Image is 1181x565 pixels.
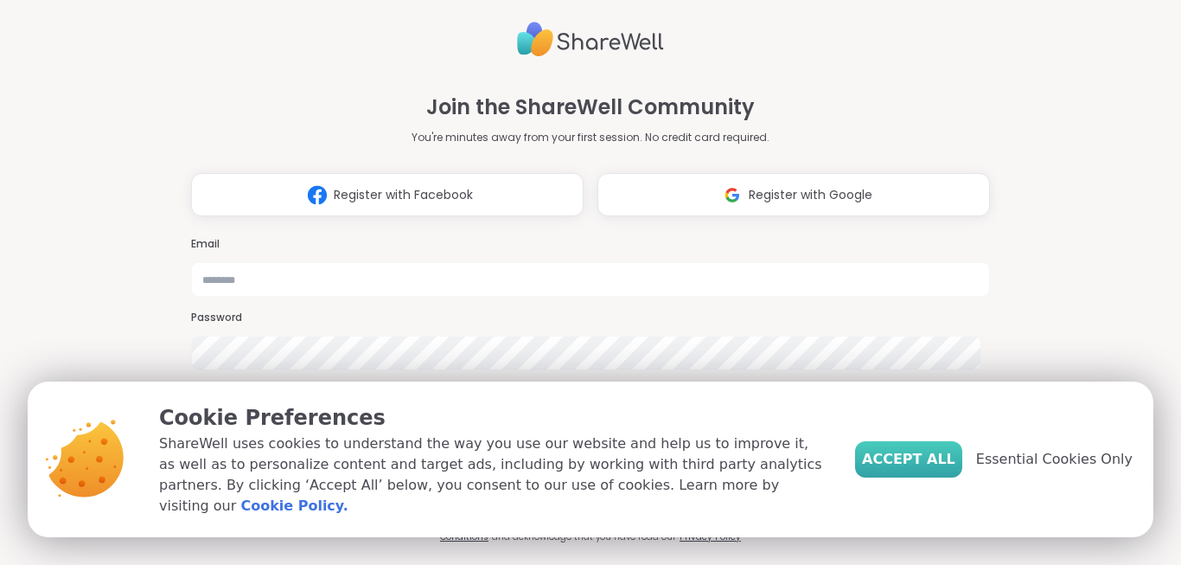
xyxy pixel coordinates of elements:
h1: Join the ShareWell Community [426,92,755,123]
img: ShareWell Logomark [716,179,749,211]
h3: Email [191,237,990,252]
span: Register with Facebook [334,186,473,204]
span: Register with Google [749,186,872,204]
p: Cookie Preferences [159,402,827,433]
h3: Password [191,311,990,325]
img: ShareWell Logo [517,15,664,64]
p: You're minutes away from your first session. No credit card required. [412,130,769,145]
a: Cookie Policy. [240,496,348,517]
button: Register with Facebook [191,173,584,216]
button: Accept All [855,441,962,478]
button: Register with Google [597,173,990,216]
span: Accept All [862,449,955,470]
img: ShareWell Logomark [301,179,334,211]
p: ShareWell uses cookies to understand the way you use our website and help us to improve it, as we... [159,433,827,517]
span: Essential Cookies Only [976,449,1133,470]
